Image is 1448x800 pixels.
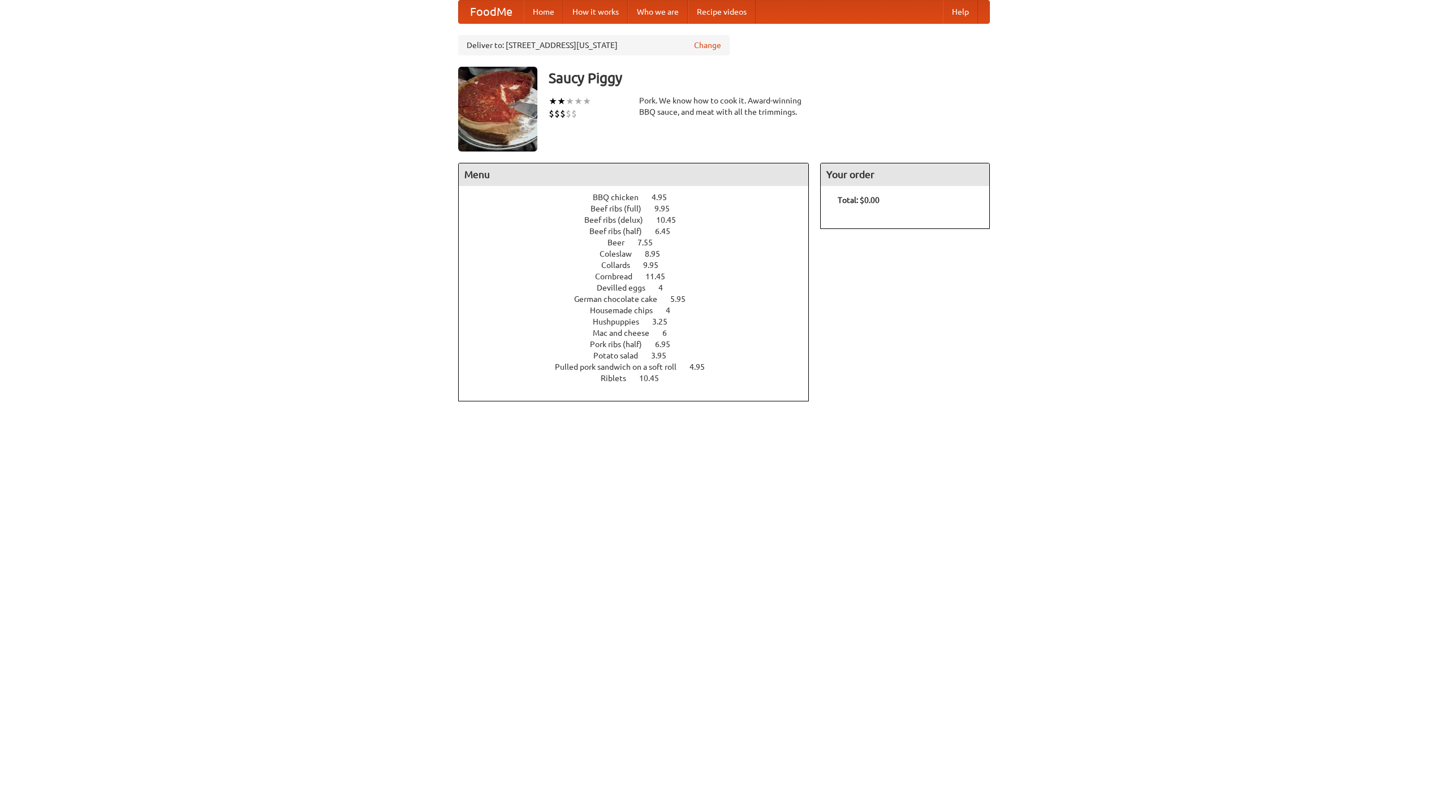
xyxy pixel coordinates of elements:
span: Beef ribs (full) [591,204,653,213]
a: How it works [563,1,628,23]
span: 9.95 [654,204,681,213]
span: 10.45 [639,374,670,383]
a: Beer 7.55 [607,238,674,247]
li: ★ [566,95,574,107]
li: $ [566,107,571,120]
b: Total: $0.00 [838,196,880,205]
img: angular.jpg [458,67,537,152]
li: ★ [574,95,583,107]
a: Home [524,1,563,23]
span: Beer [607,238,636,247]
h4: Menu [459,163,808,186]
span: 6.45 [655,227,682,236]
span: Hushpuppies [593,317,650,326]
span: 3.25 [652,317,679,326]
a: Beef ribs (full) 9.95 [591,204,691,213]
li: $ [549,107,554,120]
li: ★ [549,95,557,107]
a: Change [694,40,721,51]
span: 5.95 [670,295,697,304]
li: ★ [583,95,591,107]
a: Housemade chips 4 [590,306,691,315]
span: 6 [662,328,678,338]
a: German chocolate cake 5.95 [574,295,706,304]
h4: Your order [821,163,989,186]
a: Collards 9.95 [601,261,679,270]
a: Who we are [628,1,688,23]
span: 4 [666,306,682,315]
span: Coleslaw [600,249,643,258]
div: Deliver to: [STREET_ADDRESS][US_STATE] [458,35,730,55]
a: FoodMe [459,1,524,23]
span: Devilled eggs [597,283,657,292]
span: 3.95 [651,351,678,360]
a: Beef ribs (half) 6.45 [589,227,691,236]
span: Riblets [601,374,637,383]
span: 7.55 [637,238,664,247]
a: Recipe videos [688,1,756,23]
a: Beef ribs (delux) 10.45 [584,215,697,224]
h3: Saucy Piggy [549,67,990,89]
span: Pork ribs (half) [590,340,653,349]
span: 6.95 [655,340,682,349]
span: Cornbread [595,272,644,281]
span: 4.95 [689,362,716,371]
span: Potato salad [593,351,649,360]
div: Pork. We know how to cook it. Award-winning BBQ sauce, and meat with all the trimmings. [639,95,809,118]
a: Riblets 10.45 [601,374,680,383]
span: 9.95 [643,261,670,270]
a: Cornbread 11.45 [595,272,686,281]
li: ★ [557,95,566,107]
span: Housemade chips [590,306,664,315]
span: 8.95 [645,249,671,258]
a: Coleslaw 8.95 [600,249,681,258]
span: BBQ chicken [593,193,650,202]
span: German chocolate cake [574,295,669,304]
a: Mac and cheese 6 [593,328,688,338]
a: Potato salad 3.95 [593,351,687,360]
a: Pork ribs (half) 6.95 [590,340,691,349]
a: Help [943,1,978,23]
span: Pulled pork sandwich on a soft roll [555,362,688,371]
li: $ [560,107,566,120]
span: Mac and cheese [593,328,661,338]
span: 11.45 [645,272,676,281]
a: BBQ chicken 4.95 [593,193,688,202]
span: 4 [658,283,674,292]
span: Collards [601,261,641,270]
li: $ [571,107,577,120]
a: Hushpuppies 3.25 [593,317,688,326]
li: $ [554,107,560,120]
a: Devilled eggs 4 [597,283,684,292]
span: Beef ribs (half) [589,227,653,236]
span: 10.45 [656,215,687,224]
span: Beef ribs (delux) [584,215,654,224]
a: Pulled pork sandwich on a soft roll 4.95 [555,362,726,371]
span: 4.95 [652,193,678,202]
